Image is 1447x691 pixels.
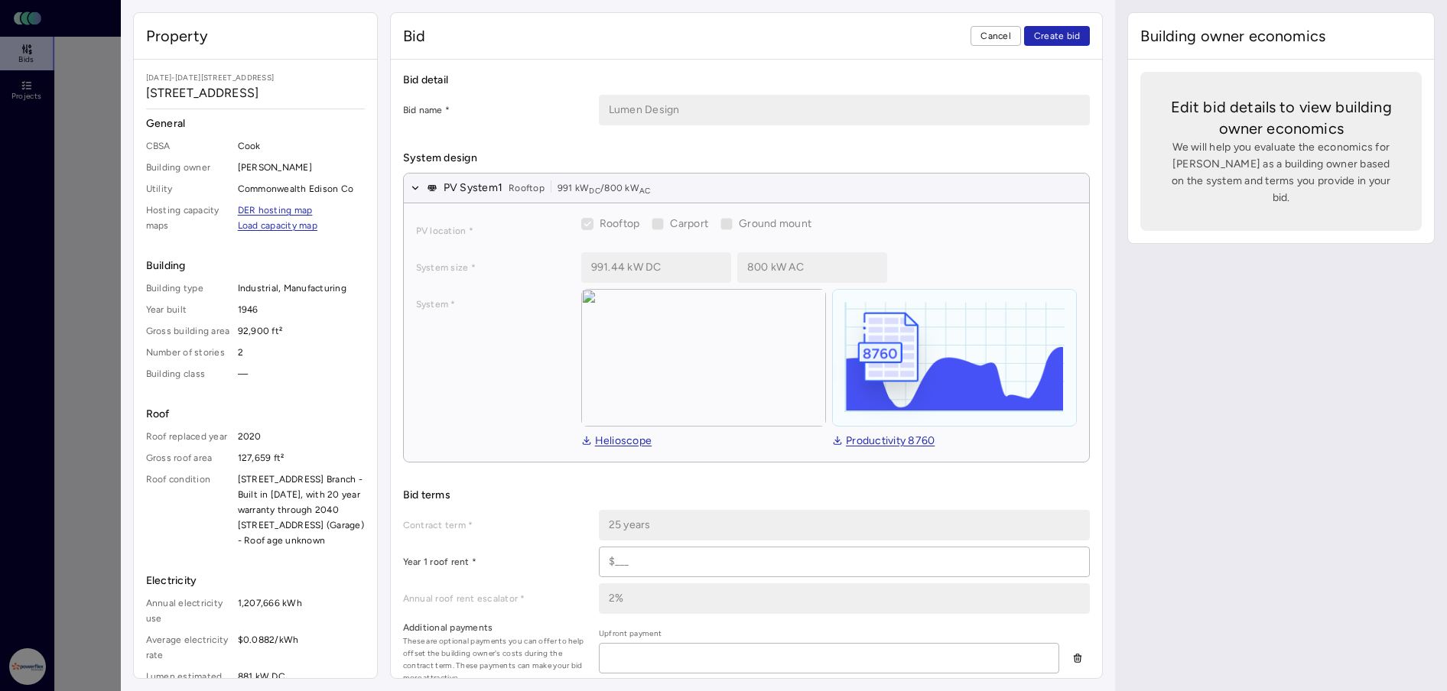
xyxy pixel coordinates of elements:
span: Number of stories [146,345,232,360]
a: DER hosting map [238,203,313,218]
input: _% [600,584,1090,613]
span: Building owner economics [1140,25,1325,47]
span: PV System 1 [444,180,503,196]
span: Annual electricity use [146,595,232,626]
span: 92,900 ft² [238,323,365,339]
span: Utility [146,181,232,196]
span: Bid detail [403,72,1091,89]
label: Annual roof rent escalator * [403,591,587,606]
button: Create bid [1024,26,1091,46]
span: [STREET_ADDRESS] Branch - Built in [DATE], with 20 year warranty through 2040 [STREET_ADDRESS] (G... [238,472,365,548]
span: Carport [670,217,708,230]
span: 991 kW / 800 kW [558,180,650,196]
sub: AC [639,186,651,196]
img: view [581,289,826,427]
span: Roof replaced year [146,429,232,444]
span: We will help you evaluate the economics for [PERSON_NAME] as a building owner based on the system... [1165,139,1397,206]
span: [STREET_ADDRESS] [146,84,365,102]
label: PV location * [416,223,569,238]
span: Gross building area [146,323,232,339]
span: Create bid [1034,28,1081,44]
label: Contract term * [403,517,587,533]
span: 2020 [238,429,365,444]
span: Average electricity rate [146,632,232,663]
span: CBSA [146,138,232,154]
span: Building type [146,281,232,296]
label: Additional payments [403,620,587,635]
span: Industrial, Manufacturing [238,281,365,296]
span: Building class [146,366,232,381]
span: 127,659 ft² [238,450,365,466]
span: General [146,115,365,132]
span: System design [403,150,1091,167]
input: $___ [600,547,1090,576]
input: 1,000 kW DC [582,253,730,282]
span: Year built [146,302,232,317]
sub: DC [589,186,600,196]
label: System * [416,297,569,312]
label: Bid name * [403,102,587,118]
span: Roof condition [146,472,232,548]
span: $0.0882/kWh [238,632,365,663]
span: Commonwealth Edison Co [238,181,365,196]
span: These are optional payments you can offer to help offset the building owner's costs during the co... [403,635,587,684]
span: Rooftop [600,217,640,230]
span: Electricity [146,573,365,589]
span: Ground mount [739,217,811,230]
span: Bid terms [403,487,1091,504]
span: Roof [146,406,365,423]
span: Bid [403,25,425,47]
img: helioscope-8760-1D3KBreE.png [833,290,1076,426]
label: Year 1 roof rent * [403,554,587,569]
span: Building owner [146,160,232,175]
span: 2 [238,345,365,360]
a: Productivity 8760 [832,433,935,449]
span: [PERSON_NAME] [238,160,365,175]
input: 1,000 kW AC [738,253,886,282]
span: Building [146,258,365,274]
button: Cancel [971,26,1021,46]
span: 1,207,666 kWh [238,595,365,626]
span: Gross roof area [146,450,232,466]
span: Hosting capacity maps [146,203,232,233]
label: System size * [416,260,569,275]
span: Cook [238,138,365,154]
button: PV System1Rooftop991 kWDC/800 kWAC [404,174,1090,203]
span: — [238,366,365,381]
span: [DATE]-[DATE][STREET_ADDRESS] [146,72,365,84]
input: __ years [600,511,1090,540]
span: Property [146,25,208,47]
a: Load capacity map [238,218,317,233]
span: Edit bid details to view building owner economics [1165,96,1397,139]
span: Upfront payment [599,628,1060,640]
span: 1946 [238,302,365,317]
span: Rooftop [509,180,545,196]
a: Helioscope [581,433,652,449]
span: Cancel [980,28,1011,44]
